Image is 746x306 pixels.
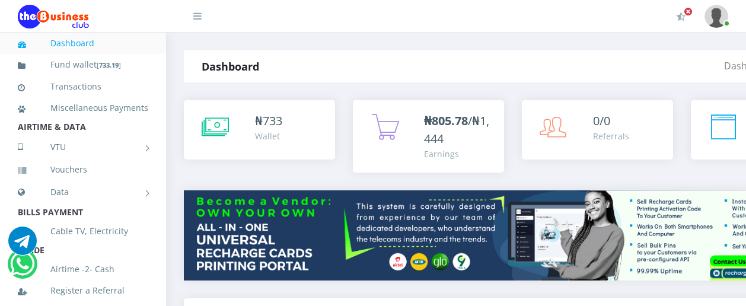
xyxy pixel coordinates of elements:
a: Miscellaneous Payments [18,94,148,122]
span: 733 [263,113,282,129]
img: User [704,5,728,28]
a: Chat for support [10,259,34,278]
a: ₦805.78/₦1,444 Earnings [353,100,504,173]
a: Transactions [18,73,148,100]
a: VTU [18,132,148,162]
div: Earnings [424,148,492,160]
small: [ ] [97,60,121,69]
div: ₦ [255,112,282,130]
span: 0/0 [593,113,610,129]
a: Airtime -2- Cash [18,256,148,283]
a: Cable TV, Electricity [18,218,148,245]
a: Register a Referral [18,277,148,304]
strong: Dashboard [202,59,259,74]
a: 0/0 Referrals [522,100,673,160]
a: Fund wallet[733.19] [18,51,148,79]
a: Chat for support [8,235,37,255]
a: Data [18,177,148,207]
a: ₦733 Wallet [184,100,335,160]
b: 733.19 [99,60,119,69]
span: /₦1,444 [424,113,489,146]
a: Vouchers [18,156,148,183]
img: Logo [18,5,89,28]
i: Activate Your Membership [677,12,686,21]
div: Wallet [255,130,282,142]
span: Activate Your Membership [684,7,693,16]
a: Dashboard [18,30,148,57]
b: ₦805.78 [424,113,468,129]
div: Referrals [593,130,629,142]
